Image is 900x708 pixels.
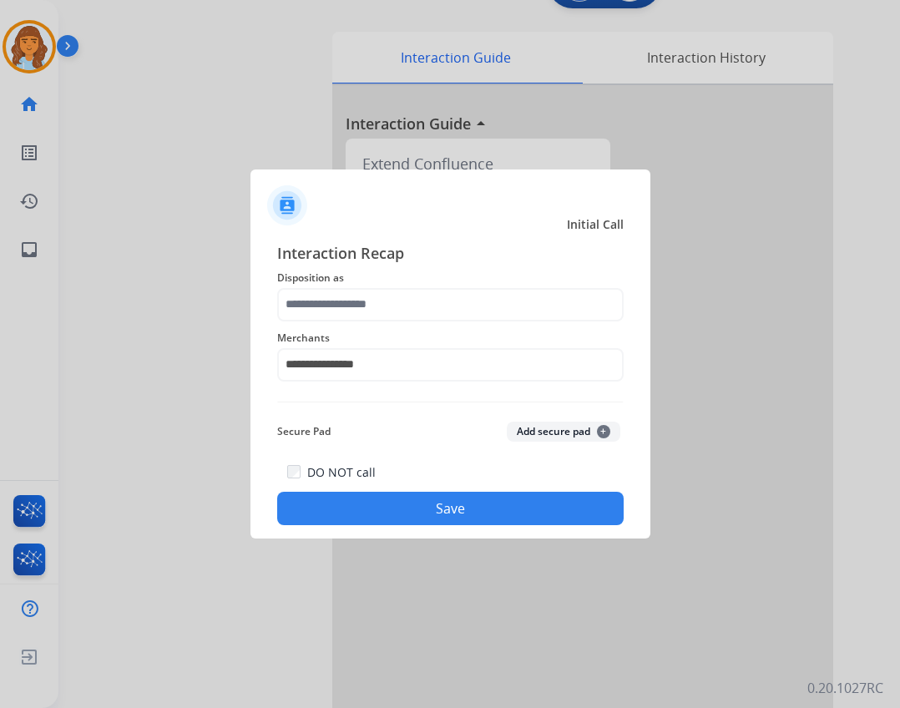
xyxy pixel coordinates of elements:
[567,216,624,233] span: Initial Call
[277,268,624,288] span: Disposition as
[267,185,307,225] img: contactIcon
[597,425,610,438] span: +
[277,241,624,268] span: Interaction Recap
[507,422,620,442] button: Add secure pad+
[277,492,624,525] button: Save
[307,464,376,481] label: DO NOT call
[277,328,624,348] span: Merchants
[277,402,624,402] img: contact-recap-line.svg
[807,678,883,698] p: 0.20.1027RC
[277,422,331,442] span: Secure Pad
